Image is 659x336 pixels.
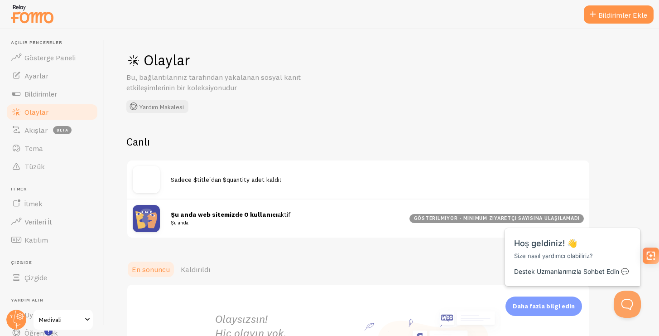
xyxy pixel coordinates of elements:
img: no_image.svg [133,166,160,193]
a: Tema [5,139,99,157]
a: Katılım [5,231,99,249]
img: fomo-relay-logo-orange.svg [10,2,55,25]
a: Medivali [33,309,94,331]
img: pageviews.png [133,205,160,232]
font: Gösterge Paneli [24,53,76,62]
a: Çizgide [5,268,99,287]
a: Ayarlar [5,67,99,85]
font: Ayarlar [24,71,48,80]
font: İtmek [11,186,27,192]
font: Verileri İt [24,217,52,226]
font: Sadece $title'dan $quantity adet kaldı! [171,175,281,184]
iframe: Help Scout Beacon - Mesajlar ve Bildirimler [500,205,646,291]
font: En sonuncu [132,265,170,274]
font: Olaylar [24,107,48,117]
font: Bu, bağlantılarınız tarafından yakalanan sosyal kanıt etkileşimlerinin bir koleksiyonudur [126,73,301,92]
font: Tüzük [24,162,45,171]
font: Olaysızsın! [215,312,268,326]
font: Çizgide [11,259,32,265]
svg: <p>Yeni Özellik Eğitimlerini İzleyin!</p> [44,327,53,336]
a: Olaylar [5,103,99,121]
a: Bildirimler [5,85,99,103]
font: İtmek [24,199,43,208]
font: Bildirimler [24,89,57,98]
a: Kaldırıldı [175,260,216,278]
font: beta [57,127,68,132]
font: Çizgide [24,273,47,282]
font: Açılır pencereler [11,39,63,45]
font: Tema [24,144,43,153]
font: Akışlar [24,126,48,135]
a: Tüzük [5,157,99,175]
iframe: Help Scout Beacon - Açık [614,291,641,318]
font: Katılım [24,235,48,244]
a: En sonuncu [126,260,175,278]
font: Şu anda web sitemizde 0 kullanıcı [171,210,278,219]
font: Olaylar [144,51,190,69]
font: Canlı [126,135,150,148]
font: Kaldırıldı [181,265,210,274]
div: Daha fazla bilgi edin [505,297,582,316]
a: Verileri İt [5,213,99,231]
a: Uyarılar [5,306,99,324]
a: Akışlar beta [5,121,99,139]
font: Şu anda [171,219,188,226]
font: Medivali [39,316,62,324]
font: aktif [278,210,290,219]
a: İtmek [5,195,99,213]
font: gösterilmiyor - minimum ziyaretçi sayısına ulaşılamadı [414,215,580,221]
font: Yardım Alın [11,297,43,303]
button: Yardım Makalesi [126,100,188,113]
font: Daha fazla bilgi edin [513,302,575,310]
font: Yardım Makalesi [139,103,184,111]
a: Gösterge Paneli [5,49,99,67]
